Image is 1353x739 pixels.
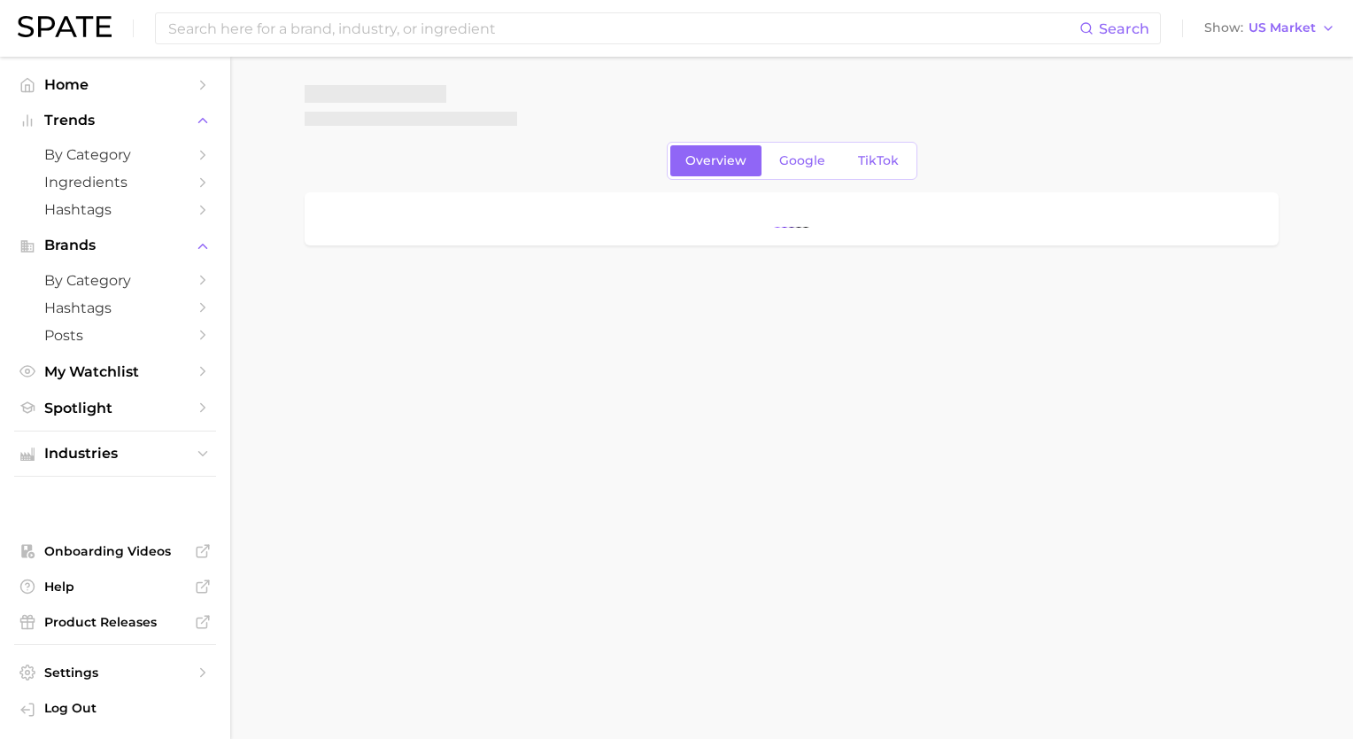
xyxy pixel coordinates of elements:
[44,579,186,595] span: Help
[14,141,216,168] a: by Category
[764,145,840,176] a: Google
[14,267,216,294] a: by Category
[44,327,186,344] span: Posts
[44,299,186,316] span: Hashtags
[44,76,186,93] span: Home
[670,145,762,176] a: Overview
[14,394,216,422] a: Spotlight
[44,446,186,462] span: Industries
[44,272,186,289] span: by Category
[779,153,825,168] span: Google
[14,322,216,349] a: Posts
[1200,17,1340,40] button: ShowUS Market
[14,71,216,98] a: Home
[166,13,1079,43] input: Search here for a brand, industry, or ingredient
[14,659,216,686] a: Settings
[14,538,216,564] a: Onboarding Videos
[18,16,112,37] img: SPATE
[44,363,186,380] span: My Watchlist
[1204,23,1243,33] span: Show
[14,573,216,600] a: Help
[44,201,186,218] span: Hashtags
[44,700,202,716] span: Log Out
[44,146,186,163] span: by Category
[1249,23,1316,33] span: US Market
[44,174,186,191] span: Ingredients
[14,358,216,385] a: My Watchlist
[843,145,914,176] a: TikTok
[858,153,899,168] span: TikTok
[44,665,186,681] span: Settings
[44,237,186,253] span: Brands
[14,609,216,635] a: Product Releases
[14,107,216,134] button: Trends
[685,153,746,168] span: Overview
[14,232,216,259] button: Brands
[44,400,186,416] span: Spotlight
[14,440,216,467] button: Industries
[44,543,186,559] span: Onboarding Videos
[44,614,186,630] span: Product Releases
[1099,20,1149,37] span: Search
[44,113,186,128] span: Trends
[14,168,216,196] a: Ingredients
[14,196,216,223] a: Hashtags
[14,294,216,322] a: Hashtags
[14,695,216,725] a: Log out. Currently logged in with e-mail pquiroz@maryruths.com.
